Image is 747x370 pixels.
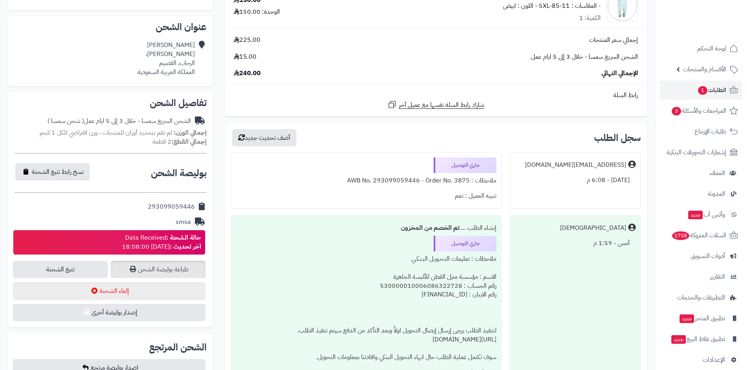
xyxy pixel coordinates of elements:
[138,41,195,76] div: [PERSON_NAME] [PERSON_NAME]، الرحاب، القصيم المملكة العربية السعودية
[660,288,742,307] a: التطبيقات والخدمات
[232,129,296,146] button: أضف تحديث جديد
[176,218,191,227] div: smsa
[503,1,537,11] small: - اللون : ابيض
[672,107,681,116] span: 3
[694,22,740,38] img: logo-2.png
[166,233,201,242] strong: حالة الشحنة :
[660,350,742,369] a: الإعدادات
[531,52,638,61] span: الشحن السريع سمسا - خلال 3 إلى 5 ايام عمل
[560,224,626,233] div: [DEMOGRAPHIC_DATA]
[539,1,601,11] small: - المقاسات : 5XL-85-11
[671,105,726,116] span: المراجعات والأسئلة
[40,128,172,137] span: لم تقم بتحديد أوزان للمنتجات ، وزن افتراضي للكل 1 كجم
[683,64,726,75] span: الأقسام والمنتجات
[660,122,742,141] a: طلبات الإرجاع
[515,173,636,188] div: [DATE] - 6:08 م
[660,226,742,245] a: السلات المتروكة1758
[660,81,742,99] a: الطلبات1
[236,220,496,236] div: إنشاء الطلب ....
[660,101,742,120] a: المراجعات والأسئلة3
[525,161,626,170] div: [EMAIL_ADDRESS][DOMAIN_NAME]
[234,52,256,61] span: 15.00
[13,261,108,278] a: تتبع الشحنة
[234,7,280,16] div: الوحدة: 150.00
[387,100,484,110] a: شارك رابط السلة نفسها مع عميل آخر
[236,188,496,204] div: تنبيه العميل : نعم
[234,69,261,78] span: 240.00
[47,116,84,126] span: ( شحن سمسا )
[236,251,496,365] div: ملاحظات : تعليمات التـحـويـل البـنـكـي الاسم : مؤسسة منزل القطن للألبسة الجاهزة رقم الحساب : 5300...
[679,313,725,324] span: تطبيق المتجر
[703,354,725,365] span: الإعدادات
[691,251,725,262] span: أدوات التسويق
[153,137,207,146] small: 2 قطعة
[149,343,207,352] h2: الشحن المرتجع
[399,101,484,110] span: شارك رابط السلة نفسها مع عميل آخر
[174,128,207,137] strong: إجمالي الوزن:
[594,133,641,143] h3: سجل الطلب
[671,334,725,345] span: تطبيق نقاط البيع
[660,143,742,162] a: إشعارات التحويلات البنكية
[579,14,601,23] div: الكمية: 1
[694,126,726,137] span: طلبات الإرجاع
[680,314,694,323] span: جديد
[698,86,707,95] span: 1
[660,330,742,348] a: تطبيق نقاط البيعجديد
[602,69,638,78] span: الإجمالي النهائي
[660,267,742,286] a: التقارير
[660,184,742,203] a: المدونة
[660,309,742,328] a: تطبيق المتجرجديد
[236,173,496,188] div: ملاحظات : AWB No. 293099059446 - Order No. 3875
[660,247,742,265] a: أدوات التسويق
[434,157,496,173] div: جاري التوصيل
[515,236,636,251] div: أمس - 1:59 م
[708,188,725,199] span: المدونة
[677,292,725,303] span: التطبيقات والخدمات
[151,168,207,178] h2: بوليصة الشحن
[47,117,191,126] div: الشحن السريع سمسا - خلال 3 إلى 5 ايام عمل
[122,233,201,251] div: Data Received [DATE] 18:08:00
[660,39,742,58] a: لوحة التحكم
[170,242,201,251] strong: آخر تحديث :
[401,223,460,233] b: تم الخصم من المخزون
[660,164,742,182] a: العملاء
[667,147,726,158] span: إشعارات التحويلات البنكية
[660,205,742,224] a: وآتس آبجديد
[14,98,207,108] h2: تفاصيل الشحن
[697,43,726,54] span: لوحة التحكم
[234,36,260,45] span: 225.00
[697,85,726,96] span: الطلبات
[687,209,725,220] span: وآتس آب
[671,335,686,344] span: جديد
[13,282,205,300] button: إلغاء الشحنة
[171,137,207,146] strong: إجمالي القطع:
[710,168,725,179] span: العملاء
[14,22,207,32] h2: عنوان الشحن
[148,202,195,211] div: 293099059446
[228,91,644,100] div: رابط السلة
[688,211,703,219] span: جديد
[13,304,205,321] button: إصدار بوليصة أخرى
[710,271,725,282] span: التقارير
[111,261,206,278] a: طباعة بوليصة الشحن
[672,231,689,240] span: 1758
[589,36,638,45] span: إجمالي سعر المنتجات
[671,230,726,241] span: السلات المتروكة
[32,167,84,177] span: نسخ رابط تتبع الشحنة
[434,236,496,251] div: جاري التوصيل
[15,163,90,180] button: نسخ رابط تتبع الشحنة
